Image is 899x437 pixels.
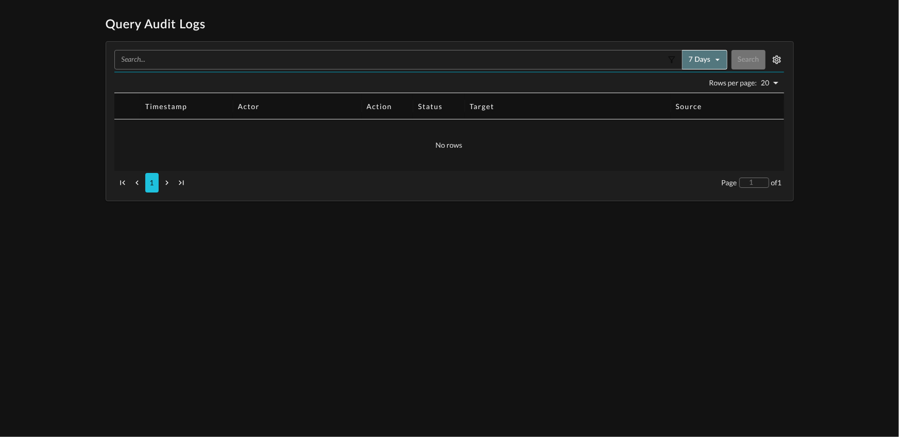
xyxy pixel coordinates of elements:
[116,177,129,189] span: First page
[117,55,665,65] input: Search...
[367,102,392,111] div: Action
[149,178,154,188] p: 1
[418,102,443,111] div: Status
[721,178,737,188] p: Page
[175,177,188,189] span: Last page
[131,177,143,189] span: Previous page
[709,78,757,88] p: Rows per page:
[106,16,794,33] h1: Query Audit Logs
[470,102,495,111] div: Target
[682,50,727,69] button: 7 days
[145,102,188,111] div: Timestamp
[676,102,703,111] div: Source
[161,177,173,189] span: Next page
[145,173,159,193] button: 1
[238,102,260,111] div: Actor
[761,78,769,88] p: 20
[114,119,784,171] div: No rows
[771,178,782,188] p: of 1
